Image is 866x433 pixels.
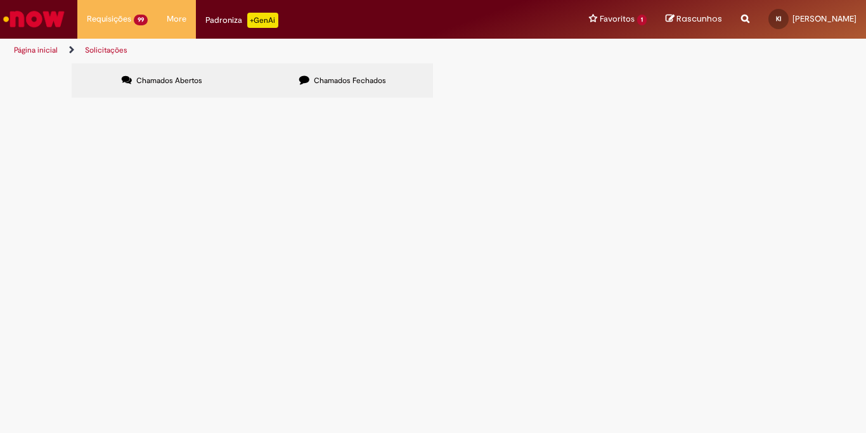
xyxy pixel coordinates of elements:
[247,13,278,28] p: +GenAi
[666,13,722,25] a: Rascunhos
[776,15,781,23] span: KI
[600,13,635,25] span: Favoritos
[14,45,58,55] a: Página inicial
[205,13,278,28] div: Padroniza
[85,45,127,55] a: Solicitações
[637,15,647,25] span: 1
[87,13,131,25] span: Requisições
[676,13,722,25] span: Rascunhos
[134,15,148,25] span: 99
[167,13,186,25] span: More
[314,75,386,86] span: Chamados Fechados
[1,6,67,32] img: ServiceNow
[10,39,568,62] ul: Trilhas de página
[792,13,856,24] span: [PERSON_NAME]
[136,75,202,86] span: Chamados Abertos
